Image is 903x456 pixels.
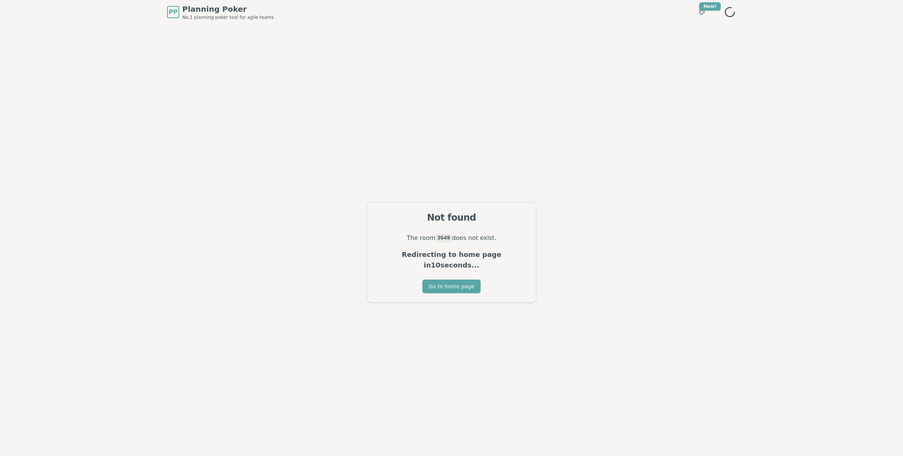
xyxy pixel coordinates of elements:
span: No.1 planning poker tool for agile teams [182,14,274,20]
a: PPPlanning PokerNo.1 planning poker tool for agile teams [167,4,274,20]
div: New! [699,2,721,11]
button: Go to home page [422,280,480,293]
span: PP [169,8,177,17]
button: New! [695,5,709,19]
code: 3649 [436,234,452,242]
p: The room does not exist. [376,233,527,243]
div: Not found [376,212,527,224]
p: Redirecting to home page in 10 seconds... [376,249,527,271]
span: Planning Poker [182,4,274,14]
